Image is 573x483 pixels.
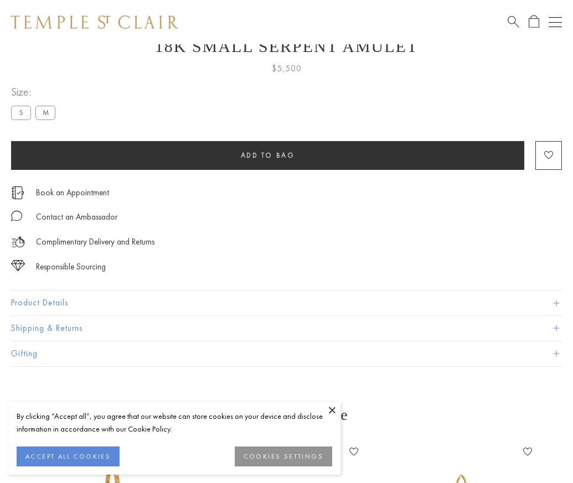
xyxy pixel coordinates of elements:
[549,15,562,29] button: Open navigation
[17,446,120,466] button: ACCEPT ALL COOKIES
[17,410,332,435] div: By clicking “Accept all”, you agree that our website can store cookies on your device and disclos...
[11,260,25,271] img: icon_sourcing.svg
[235,446,332,466] button: COOKIES SETTINGS
[11,141,524,170] button: Add to bag
[11,15,178,29] img: Temple St. Clair
[11,341,562,366] button: Gifting
[11,210,22,221] img: MessageIcon-01_2.svg
[11,235,25,249] img: icon_delivery.svg
[529,15,539,29] a: Open Shopping Bag
[11,83,60,101] span: Size:
[36,260,106,274] div: Responsible Sourcing
[36,210,117,224] div: Contact an Ambassador
[11,106,31,120] label: S
[36,186,109,199] a: Book an Appointment
[11,316,562,341] button: Shipping & Returns
[11,290,562,315] button: Product Details
[241,150,295,160] span: Add to bag
[272,61,302,76] span: $5,500
[35,106,55,120] label: M
[11,186,24,199] img: icon_appointment.svg
[36,235,154,249] p: Complimentary Delivery and Returns
[508,15,519,29] a: Search
[11,37,562,56] h1: 18K Small Serpent Amulet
